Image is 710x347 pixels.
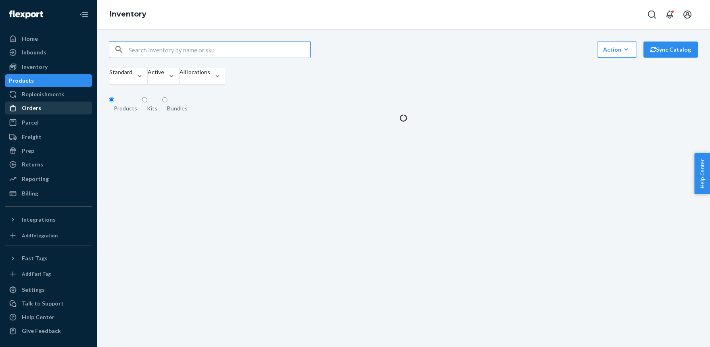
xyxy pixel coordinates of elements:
[22,175,49,183] div: Reporting
[110,10,146,19] a: Inventory
[5,268,92,281] a: Add Fast Tag
[22,270,51,277] div: Add Fast Tag
[22,90,65,98] div: Replenishments
[22,147,34,155] div: Prep
[5,102,92,114] a: Orders
[9,10,43,19] img: Flexport logo
[5,297,92,310] a: Talk to Support
[5,229,92,242] a: Add Integration
[162,97,167,102] input: Bundles
[22,254,48,262] div: Fast Tags
[5,116,92,129] a: Parcel
[22,327,61,335] div: Give Feedback
[22,313,54,321] div: Help Center
[694,153,710,194] button: Help Center
[5,172,92,185] a: Reporting
[5,88,92,101] a: Replenishments
[5,252,92,265] button: Fast Tags
[5,74,92,87] a: Products
[22,104,41,112] div: Orders
[5,32,92,45] a: Home
[5,144,92,157] a: Prep
[22,232,58,239] div: Add Integration
[76,6,92,23] button: Close Navigation
[129,42,310,58] input: Search inventory by name or sku
[22,216,56,224] div: Integrations
[5,324,92,337] button: Give Feedback
[22,189,38,197] div: Billing
[644,6,660,23] button: Open Search Box
[679,6,695,23] button: Open account menu
[22,63,48,71] div: Inventory
[109,97,114,102] input: Products
[180,68,210,76] div: All locations
[22,299,64,308] div: Talk to Support
[5,187,92,200] a: Billing
[114,104,137,112] div: Products
[22,48,46,56] div: Inbounds
[22,160,43,168] div: Returns
[5,46,92,59] a: Inbounds
[603,46,631,54] div: Action
[5,311,92,324] a: Help Center
[9,77,34,85] div: Products
[597,42,637,58] button: Action
[5,158,92,171] a: Returns
[5,283,92,296] a: Settings
[5,213,92,226] button: Integrations
[148,68,164,76] div: Active
[5,60,92,73] a: Inventory
[22,133,42,141] div: Freight
[109,68,132,76] div: Standard
[22,118,39,127] div: Parcel
[142,97,147,102] input: Kits
[109,76,110,84] input: Standard
[22,35,38,43] div: Home
[103,3,153,26] ol: breadcrumbs
[643,42,698,58] button: Sync Catalog
[22,286,45,294] div: Settings
[5,131,92,143] a: Freight
[147,104,157,112] div: Kits
[662,6,678,23] button: Open notifications
[167,104,188,112] div: Bundles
